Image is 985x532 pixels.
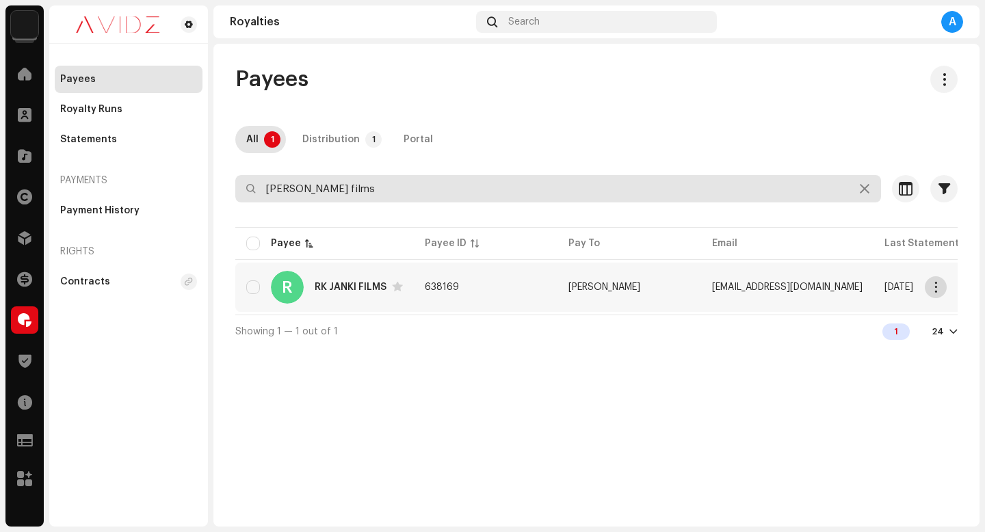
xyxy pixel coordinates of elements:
[302,126,360,153] div: Distribution
[55,126,202,153] re-m-nav-item: Statements
[425,237,467,250] div: Payee ID
[230,16,471,27] div: Royalties
[60,205,140,216] div: Payment History
[404,126,433,153] div: Portal
[55,197,202,224] re-m-nav-item: Payment History
[271,237,301,250] div: Payee
[60,104,122,115] div: Royalty Runs
[60,134,117,145] div: Statements
[271,271,304,304] div: R
[932,326,944,337] div: 24
[60,74,96,85] div: Payees
[508,16,540,27] span: Search
[568,282,640,292] span: RANJAN KUMAR THAKUR
[11,11,38,38] img: 10d72f0b-d06a-424f-aeaa-9c9f537e57b6
[55,66,202,93] re-m-nav-item: Payees
[264,131,280,148] p-badge: 1
[55,268,202,295] re-m-nav-item: Contracts
[60,16,175,33] img: 0c631eef-60b6-411a-a233-6856366a70de
[882,323,910,340] div: 1
[55,235,202,268] re-a-nav-header: Rights
[425,282,459,292] span: 638169
[235,175,881,202] input: Search
[315,282,386,292] div: RK JANKI FILMS
[365,131,382,148] p-badge: 1
[884,282,913,292] span: Jun 2025
[884,237,959,250] div: Last Statement
[246,126,259,153] div: All
[712,282,863,292] span: talking98176@gmail.com
[55,96,202,123] re-m-nav-item: Royalty Runs
[235,327,338,336] span: Showing 1 — 1 out of 1
[941,11,963,33] div: A
[60,276,110,287] div: Contracts
[235,66,308,93] span: Payees
[55,164,202,197] re-a-nav-header: Payments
